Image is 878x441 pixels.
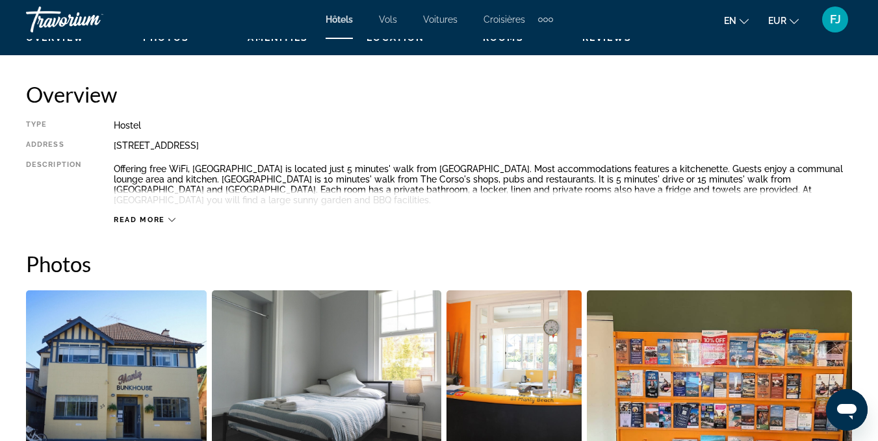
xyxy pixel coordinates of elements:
button: Changer de langue [724,11,749,30]
iframe: Bouton de lancement de la fenêtre de messagerie [826,389,868,431]
a: Voitures [423,14,458,25]
button: Menu utilisateur [818,6,852,33]
a: Hôtels [326,14,353,25]
h2: Overview [26,81,852,107]
h2: Photos [26,251,852,277]
div: Address [26,140,81,151]
p: Offering free WiFi, [GEOGRAPHIC_DATA] is located just 5 minutes' walk from [GEOGRAPHIC_DATA]. Mos... [114,164,852,205]
a: Travorium [26,3,156,36]
span: Read more [114,216,165,224]
button: Éléments de navigation supplémentaires [538,9,553,30]
a: Vols [379,14,397,25]
button: Changer de devise [768,11,799,30]
font: FJ [830,12,841,26]
div: [STREET_ADDRESS] [114,140,852,151]
font: EUR [768,16,786,26]
div: Type [26,120,81,131]
button: Read more [114,215,175,225]
font: en [724,16,736,26]
div: Hostel [114,120,852,131]
div: Description [26,160,81,208]
a: Croisières [484,14,525,25]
